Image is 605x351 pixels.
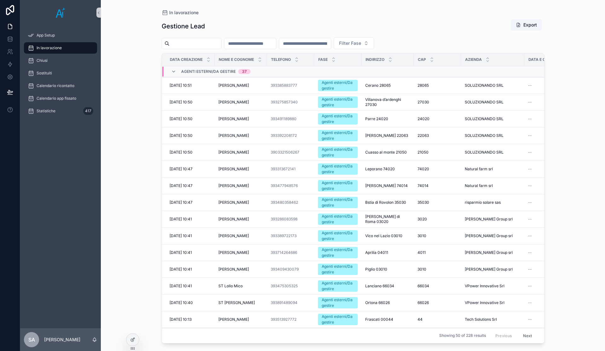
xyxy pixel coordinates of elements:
span: 21050 [418,150,429,155]
a: [DATE] 10:50 [170,100,211,105]
span: [DATE] 10:41 [170,233,192,238]
a: SOLUZIONANDO SRL [465,150,521,155]
span: -- [528,83,532,88]
a: [PERSON_NAME] [218,116,263,121]
a: 393385883777 [271,83,310,88]
span: -- [528,317,532,322]
span: [PERSON_NAME] [218,100,249,105]
a: 35030 [418,200,457,205]
img: App logo [56,8,65,18]
a: [PERSON_NAME] [218,317,263,322]
a: 393409430079 [271,267,310,272]
a: [DATE] 10:51 [170,83,211,88]
div: Agenti esterni/Da gestire [322,197,354,208]
span: Sostituiti [37,71,52,76]
h1: Gestione Lead [162,22,205,31]
span: Azienda [465,57,482,62]
span: Telefono [271,57,291,62]
span: [PERSON_NAME] [218,183,249,188]
span: SOLUZIONANDO SRL [465,116,504,121]
span: [PERSON_NAME] [218,200,249,205]
a: Natural farm srl [465,167,521,172]
span: Parre 24020 [365,116,388,121]
a: [PERSON_NAME] 22063 [365,133,410,138]
span: ST Lollo Mico [218,284,243,289]
a: [DATE] 10:40 [170,300,211,305]
span: Chiusi [37,58,48,63]
span: Calendario ricontatto [37,83,74,88]
span: Ortona 66026 [365,300,390,305]
a: 393275857340 [271,100,298,105]
span: [DATE] 10:50 [170,150,193,155]
a: SOLUZIONANDO SRL [465,83,521,88]
a: 393491189880 [271,116,310,121]
a: ST [PERSON_NAME] [218,300,263,305]
span: In lavorazione [169,9,199,16]
span: 3010 [418,267,426,272]
span: Data creazione [170,57,203,62]
span: 3010 [418,233,426,238]
a: Villanova d’ardenghi 27030 [365,97,410,107]
span: Tech Solutions Srl [465,317,497,322]
a: 393891489094 [271,300,297,305]
a: Agenti esterni/Da gestire [318,297,358,308]
span: -- [528,100,532,105]
span: [PERSON_NAME] [218,317,249,322]
a: Calendario ricontatto [24,80,97,91]
a: Agenti esterni/Da gestire [318,280,358,292]
a: Vico nel Lazio 03010 [365,233,410,238]
a: In lavorazione [24,42,97,54]
span: Statistiche [37,108,55,114]
a: 393409430079 [271,267,299,272]
a: 393389722173 [271,233,297,238]
a: [PERSON_NAME] [218,217,263,222]
a: -- [528,83,586,88]
div: 417 [83,107,93,115]
a: Aprilia 04011 [365,250,410,255]
div: Agenti esterni/Da gestire [322,147,354,158]
span: Data e ora ricontatto [528,57,576,62]
div: Agenti esterni/Da gestire [322,214,354,225]
a: 393891489094 [271,300,310,305]
span: Natural farm srl [465,183,493,188]
div: Agenti esterni/Da gestire [322,314,354,325]
a: VPower Innovative Srl [465,300,521,305]
div: Agenti esterni/Da gestire [322,97,354,108]
span: [PERSON_NAME] [218,83,249,88]
a: SOLUZIONANDO SRL [465,116,521,121]
a: Lanciano 66034 [365,284,410,289]
a: [PERSON_NAME] Group srl [465,250,521,255]
span: ST [PERSON_NAME] [218,300,255,305]
span: Showing 50 of 228 results [439,333,486,338]
span: 24020 [418,116,429,121]
span: 74020 [418,167,429,172]
a: 393392208172 [271,133,310,138]
span: [PERSON_NAME] Group srl [465,217,513,222]
a: [DATE] 10:41 [170,233,211,238]
span: Filter Fase [339,40,361,46]
a: [DATE] 10:50 [170,133,211,138]
a: Agenti esterni/Da gestire [318,113,358,125]
a: 3903321506267 [271,150,299,155]
a: 3010 [418,267,457,272]
a: Agenti esterni/Da gestire [318,180,358,191]
span: [PERSON_NAME] [218,267,249,272]
div: Agenti esterni/Da gestire [322,280,354,292]
div: Agenti esterni/Da gestire [322,230,354,242]
a: 22063 [418,133,457,138]
a: -- [528,317,586,322]
a: Agenti esterni/Da gestire [318,247,358,258]
a: risparmio solare sas [465,200,521,205]
span: SA [28,336,35,343]
a: Agenti esterni/Da gestire [318,197,358,208]
div: Agenti esterni/Da gestire [322,130,354,141]
span: -- [528,217,532,222]
span: VPower Innovative Srl [465,284,504,289]
a: [PERSON_NAME] [218,83,263,88]
a: 393714264686 [271,250,310,255]
span: 74014 [418,183,429,188]
a: 393480358462 [271,200,298,205]
a: Piglio 03010 [365,267,410,272]
a: [PERSON_NAME] [218,150,263,155]
a: App Setup [24,30,97,41]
